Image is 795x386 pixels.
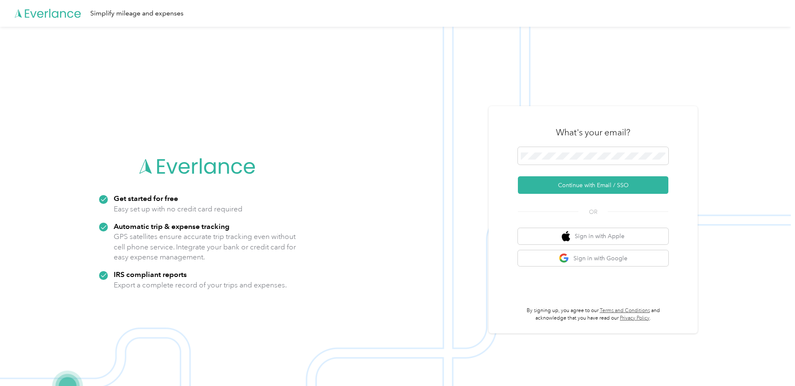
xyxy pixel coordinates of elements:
p: Export a complete record of your trips and expenses. [114,280,287,290]
p: GPS satellites ensure accurate trip tracking even without cell phone service. Integrate your bank... [114,231,296,262]
p: Easy set up with no credit card required [114,204,242,214]
h3: What's your email? [556,127,630,138]
button: Continue with Email / SSO [518,176,668,194]
button: apple logoSign in with Apple [518,228,668,244]
a: Privacy Policy [620,315,650,321]
p: By signing up, you agree to our and acknowledge that you have read our . [518,307,668,322]
strong: Automatic trip & expense tracking [114,222,229,231]
div: Simplify mileage and expenses [90,8,183,19]
button: google logoSign in with Google [518,250,668,267]
img: apple logo [562,231,570,241]
img: google logo [559,253,569,264]
strong: IRS compliant reports [114,270,187,279]
a: Terms and Conditions [600,307,650,314]
span: OR [578,208,608,216]
strong: Get started for free [114,194,178,203]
